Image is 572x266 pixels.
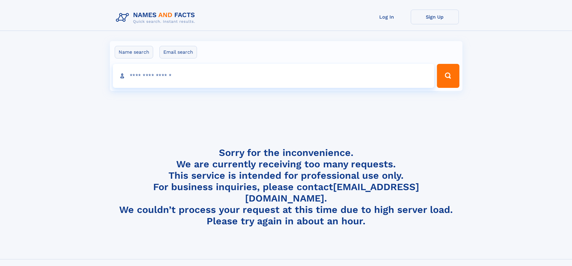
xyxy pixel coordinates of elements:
[411,10,459,24] a: Sign Up
[113,147,459,227] h4: Sorry for the inconvenience. We are currently receiving too many requests. This service is intend...
[113,64,434,88] input: search input
[113,10,200,26] img: Logo Names and Facts
[245,181,419,204] a: [EMAIL_ADDRESS][DOMAIN_NAME]
[159,46,197,58] label: Email search
[115,46,153,58] label: Name search
[437,64,459,88] button: Search Button
[363,10,411,24] a: Log In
